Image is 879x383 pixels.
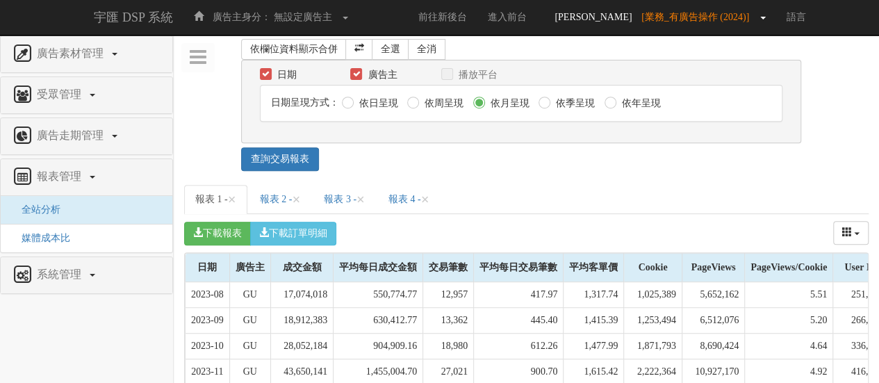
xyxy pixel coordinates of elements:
td: 417.97 [474,282,564,308]
a: 全選 [372,39,409,60]
button: Close [421,193,429,207]
label: 日期 [274,68,297,82]
td: 12,957 [423,282,474,308]
button: Close [356,193,365,207]
td: 5.20 [745,307,833,333]
div: 廣告主 [230,254,270,282]
a: 報表 2 - [249,185,312,214]
label: 依年呈現 [618,97,661,111]
a: 廣告走期管理 [11,125,162,147]
label: 播放平台 [455,68,498,82]
a: 報表 1 - [184,185,247,214]
span: × [421,191,429,208]
span: 廣告走期管理 [33,129,110,141]
td: 1,253,494 [624,307,682,333]
td: 904,909.16 [334,333,423,359]
td: 1,025,389 [624,282,682,308]
div: Cookie [624,254,682,282]
td: 630,412.77 [334,307,423,333]
button: 下載訂單明細 [250,222,336,245]
a: 媒體成本比 [11,233,70,243]
div: 交易筆數 [423,254,473,282]
div: PageViews [682,254,745,282]
div: 平均每日交易筆數 [474,254,563,282]
td: 1,415.39 [564,307,624,333]
button: Close [228,193,236,207]
button: 下載報表 [184,222,251,245]
div: 平均每日成交金額 [334,254,422,282]
td: 6,512,076 [682,307,745,333]
button: Close [292,193,300,207]
td: 612.26 [474,333,564,359]
a: 受眾管理 [11,84,162,106]
td: 18,980 [423,333,474,359]
a: 廣告素材管理 [11,43,162,65]
td: 2023-09 [186,307,230,333]
label: 依季呈現 [552,97,595,111]
a: 查詢交易報表 [241,147,319,171]
label: 廣告主 [364,68,397,82]
td: 2023-10 [186,333,230,359]
label: 依月呈現 [487,97,529,111]
div: Columns [833,221,869,245]
div: 平均客單價 [564,254,623,282]
button: columns [833,221,869,245]
td: 17,074,018 [270,282,334,308]
a: 系統管理 [11,264,162,286]
span: 受眾管理 [33,88,88,100]
a: 全消 [408,39,445,60]
a: 全站分析 [11,204,60,215]
td: 5.51 [745,282,833,308]
span: 無設定廣告主 [274,12,332,22]
span: [PERSON_NAME] [548,12,639,22]
td: 445.40 [474,307,564,333]
td: 1,317.74 [564,282,624,308]
td: GU [229,282,270,308]
td: 1,871,793 [624,333,682,359]
span: 日期呈現方式： [271,97,339,108]
span: 廣告素材管理 [33,47,110,59]
span: 廣告主身分： [213,12,271,22]
a: 報表 4 - [377,185,441,214]
span: [業務_有廣告操作 (2024)] [641,12,756,22]
a: 報表 3 - [313,185,376,214]
span: 系統管理 [33,268,88,280]
div: 日期 [186,254,229,282]
td: 1,477.99 [564,333,624,359]
td: 2023-08 [186,282,230,308]
td: 4.64 [745,333,833,359]
label: 依日呈現 [356,97,398,111]
td: 8,690,424 [682,333,745,359]
span: × [292,191,300,208]
td: 13,362 [423,307,474,333]
span: × [228,191,236,208]
a: 報表管理 [11,166,162,188]
div: PageViews/Cookie [745,254,832,282]
span: 報表管理 [33,170,88,182]
div: 成交金額 [271,254,334,282]
td: GU [229,307,270,333]
td: 550,774.77 [334,282,423,308]
span: × [356,191,365,208]
label: 依周呈現 [421,97,463,111]
td: 28,052,184 [270,333,334,359]
td: GU [229,333,270,359]
td: 5,652,162 [682,282,745,308]
td: 18,912,383 [270,307,334,333]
